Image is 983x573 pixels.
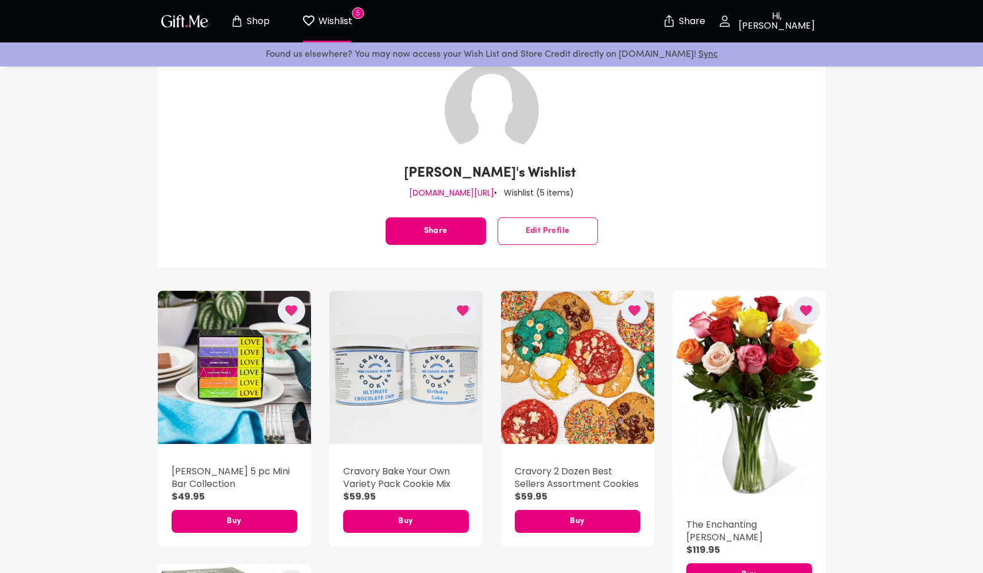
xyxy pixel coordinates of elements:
[501,291,654,446] div: Cravory 2 Dozen Best Sellers Assortment Cookies
[158,14,212,28] button: GiftMe Logo
[404,164,525,182] p: [PERSON_NAME]'s
[698,50,718,59] a: Sync
[316,14,352,29] p: Wishlist
[386,217,486,245] button: Share
[329,291,483,446] div: Cravory Bake Your Own Variety Pack Cookie Mix
[172,515,297,528] span: Buy
[498,217,598,245] button: Edit Profile
[343,515,469,528] span: Buy
[352,7,364,19] span: 5
[686,519,812,544] h5: The Enchanting [PERSON_NAME]
[515,515,640,528] span: Buy
[528,164,576,182] p: Wishlist
[172,510,297,533] button: Buy
[494,185,574,200] p: • Wishlist ( 5 items )
[409,185,494,200] p: [DOMAIN_NAME][URL]
[664,1,704,41] button: Share
[686,544,812,556] p: $119.95
[445,63,539,157] img: Dave
[219,3,282,40] button: Store page
[296,3,359,40] button: Wishlist page
[159,13,211,29] img: GiftMe Logo
[158,291,311,446] div: Norman Love 5 pc Mini Bar Collection
[711,3,826,40] button: Hi, [PERSON_NAME]
[343,510,469,533] button: Buy
[515,510,640,533] button: Buy
[9,47,974,62] p: Found us elsewhere? You may now access your Wish List and Store Credit directly on [DOMAIN_NAME]!
[343,465,469,490] h5: Cravory Bake Your Own Variety Pack Cookie Mix
[244,17,270,26] p: Shop
[673,291,826,499] div: The Enchanting Rose Bouquet
[172,490,297,503] p: $49.95
[515,490,640,503] p: $59.95
[343,490,469,503] p: $59.95
[172,465,297,490] h5: [PERSON_NAME] 5 pc Mini Bar Collection
[662,14,676,28] img: secure
[676,17,705,26] p: Share
[515,465,640,490] h5: Cravory 2 Dozen Best Sellers Assortment Cookies
[732,11,819,31] p: Hi, [PERSON_NAME]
